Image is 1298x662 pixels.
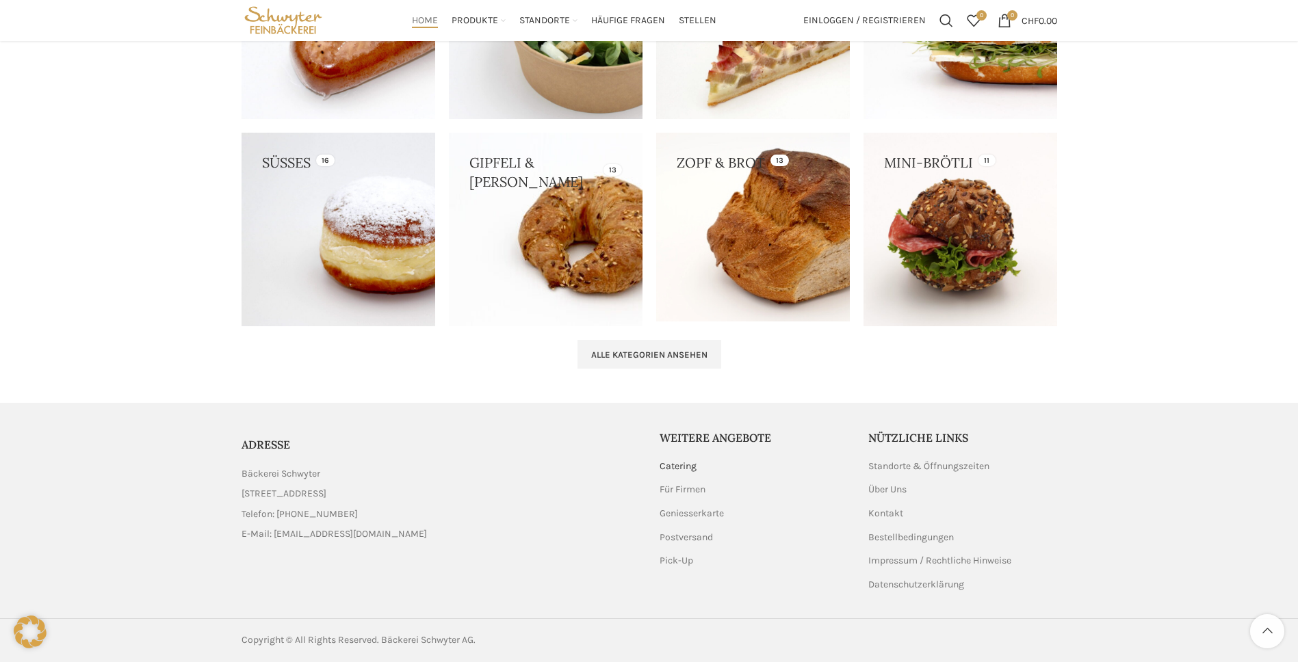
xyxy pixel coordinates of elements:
[242,633,642,648] div: Copyright © All Rights Reserved. Bäckerei Schwyter AG.
[660,531,714,544] a: Postversand
[332,7,796,34] div: Main navigation
[242,507,639,522] a: List item link
[868,430,1057,445] h5: Nützliche Links
[960,7,987,34] div: Meine Wunschliste
[868,554,1013,568] a: Impressum / Rechtliche Hinweise
[796,7,933,34] a: Einloggen / Registrieren
[933,7,960,34] a: Suchen
[679,7,716,34] a: Stellen
[1022,14,1039,26] span: CHF
[679,14,716,27] span: Stellen
[660,460,698,473] a: Catering
[452,14,498,27] span: Produkte
[1250,614,1284,648] a: Scroll to top button
[660,507,725,520] a: Geniesserkarte
[242,438,290,451] span: ADRESSE
[868,460,991,473] a: Standorte & Öffnungszeiten
[868,483,908,496] a: Über Uns
[242,527,427,542] span: E-Mail: [EMAIL_ADDRESS][DOMAIN_NAME]
[591,14,665,27] span: Häufige Fragen
[452,7,506,34] a: Produkte
[242,466,320,481] span: Bäckerei Schwyter
[577,340,721,369] a: Alle Kategorien ansehen
[591,7,665,34] a: Häufige Fragen
[591,349,708,360] span: Alle Kategorien ansehen
[991,7,1064,34] a: 0 CHF0.00
[660,430,848,445] h5: Weitere Angebote
[242,486,326,501] span: [STREET_ADDRESS]
[868,578,965,592] a: Datenschutzerklärung
[412,7,438,34] a: Home
[976,10,987,21] span: 0
[660,554,695,568] a: Pick-Up
[1022,14,1057,26] bdi: 0.00
[960,7,987,34] a: 0
[1007,10,1017,21] span: 0
[519,7,577,34] a: Standorte
[660,483,707,496] a: Für Firmen
[242,14,326,25] a: Site logo
[803,16,926,25] span: Einloggen / Registrieren
[868,531,955,544] a: Bestellbedingungen
[412,14,438,27] span: Home
[519,14,570,27] span: Standorte
[868,507,905,520] a: Kontakt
